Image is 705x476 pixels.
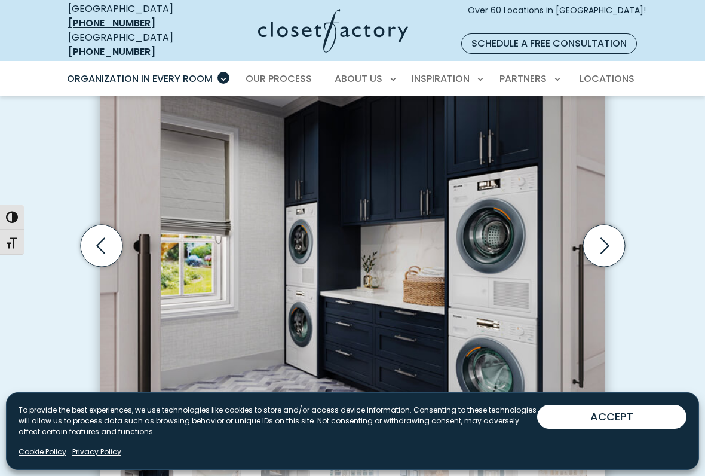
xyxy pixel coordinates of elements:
p: To provide the best experiences, we use technologies like cookies to store and/or access device i... [19,405,537,437]
img: Laundry room with dual washer and dryer with folding station and dark blue upper cabinetry [100,51,605,419]
span: About Us [335,72,382,86]
a: [PHONE_NUMBER] [68,16,155,30]
div: [GEOGRAPHIC_DATA] [68,30,198,59]
img: Closet Factory Logo [258,9,408,53]
button: Next slide [578,220,630,271]
span: Our Process [246,72,312,86]
a: Cookie Policy [19,447,66,457]
span: Over 60 Locations in [GEOGRAPHIC_DATA]! [468,4,646,29]
span: Inspiration [412,72,470,86]
div: [GEOGRAPHIC_DATA] [68,2,198,30]
a: Privacy Policy [72,447,121,457]
span: Locations [580,72,634,86]
span: Partners [499,72,547,86]
span: Organization in Every Room [67,72,213,86]
nav: Primary Menu [59,62,646,96]
button: Previous slide [76,220,127,271]
button: ACCEPT [537,405,686,429]
a: Schedule a Free Consultation [461,33,637,54]
a: [PHONE_NUMBER] [68,45,155,59]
